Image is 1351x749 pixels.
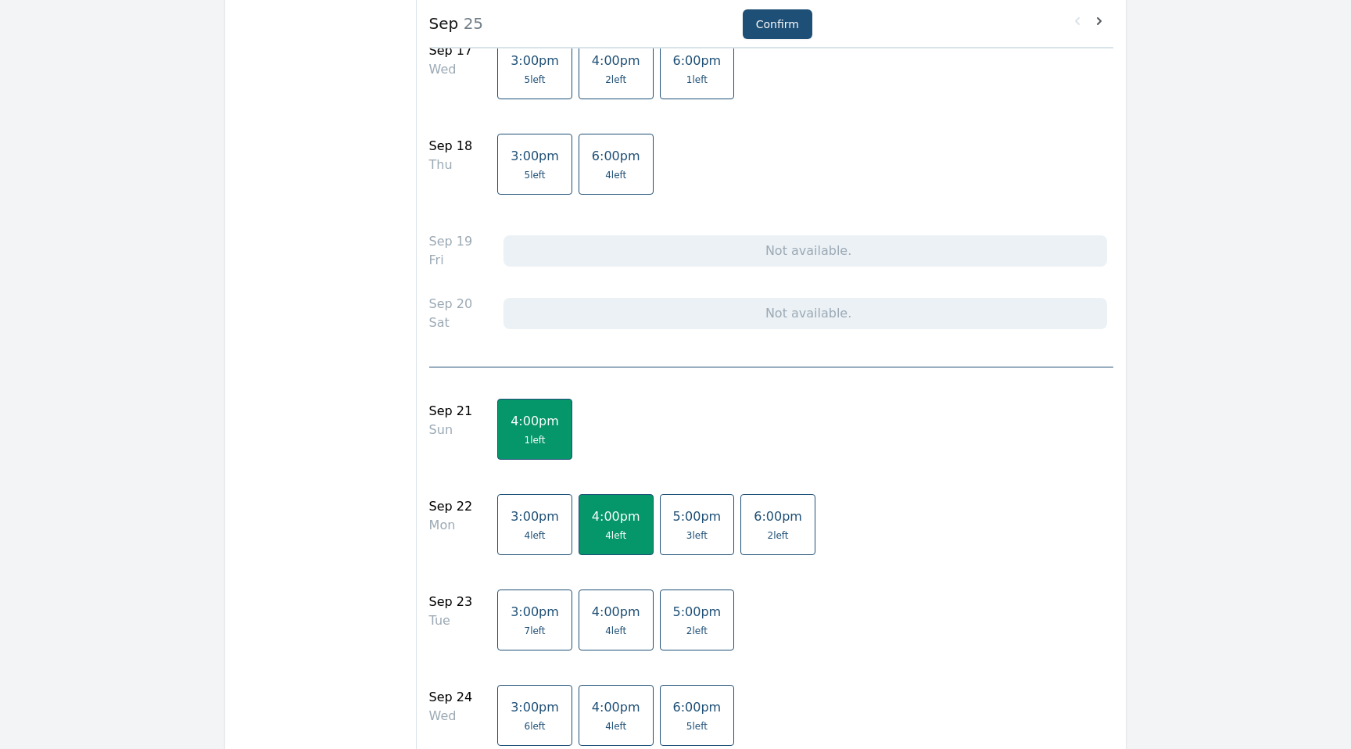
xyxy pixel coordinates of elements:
div: Not available. [503,235,1107,267]
span: 3:00pm [511,604,559,619]
span: 1 left [686,73,708,86]
div: Sep 20 [429,295,473,314]
div: Sep 23 [429,593,473,611]
span: 5 left [686,720,708,733]
div: Not available. [503,298,1107,329]
div: Sep 21 [429,402,473,421]
span: 2 left [768,529,789,542]
div: Sun [429,421,473,439]
span: 25 [458,14,483,33]
span: 4 left [605,625,626,637]
button: Confirm [743,9,812,39]
span: 4 left [524,529,545,542]
span: 4 left [605,169,626,181]
span: 4:00pm [511,414,559,428]
span: 3:00pm [511,53,559,68]
div: Sep 24 [429,688,473,707]
span: 2 left [605,73,626,86]
div: Wed [429,707,473,726]
span: 5:00pm [673,604,722,619]
span: 1 left [524,434,545,446]
span: 4:00pm [592,604,640,619]
span: 3:00pm [511,149,559,163]
div: Sep 18 [429,137,473,156]
span: 5 left [524,169,545,181]
span: 5:00pm [673,509,722,524]
span: 5 left [524,73,545,86]
span: 6:00pm [754,509,802,524]
div: Tue [429,611,473,630]
div: Wed [429,60,473,79]
span: 4 left [605,529,626,542]
div: Sep 17 [429,41,473,60]
span: 6:00pm [592,149,640,163]
span: 4:00pm [592,53,640,68]
div: Fri [429,251,473,270]
span: 4:00pm [592,509,640,524]
span: 2 left [686,625,708,637]
div: Sat [429,314,473,332]
span: 3 left [686,529,708,542]
span: 6:00pm [673,53,722,68]
span: 7 left [524,625,545,637]
span: 4:00pm [592,700,640,715]
div: Sep 22 [429,497,473,516]
div: Sep 19 [429,232,473,251]
span: 3:00pm [511,509,559,524]
div: Thu [429,156,473,174]
strong: Sep [429,14,459,33]
span: 4 left [605,720,626,733]
span: 3:00pm [511,700,559,715]
span: 6:00pm [673,700,722,715]
div: Mon [429,516,473,535]
span: 6 left [524,720,545,733]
